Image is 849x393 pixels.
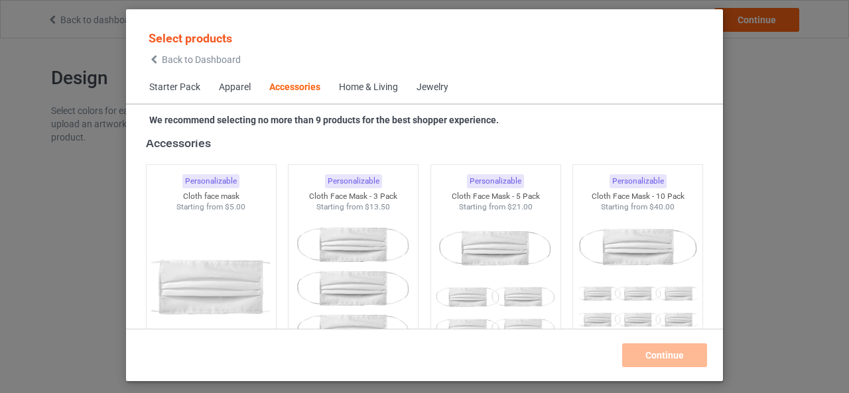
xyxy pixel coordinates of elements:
[431,191,560,202] div: Cloth Face Mask - 5 Pack
[649,202,675,211] span: $40.00
[431,201,560,213] div: Starting from
[610,174,667,188] div: Personalizable
[149,115,499,125] strong: We recommend selecting no more than 9 products for the best shopper experience.
[507,202,533,211] span: $21.00
[219,81,251,94] div: Apparel
[182,174,239,188] div: Personalizable
[152,213,271,361] img: regular.jpg
[573,191,702,202] div: Cloth Face Mask - 10 Pack
[162,54,241,65] span: Back to Dashboard
[225,202,245,211] span: $5.00
[365,202,390,211] span: $13.50
[436,213,555,361] img: regular.jpg
[269,81,320,94] div: Accessories
[339,81,398,94] div: Home & Living
[147,191,276,202] div: Cloth face mask
[149,31,232,45] span: Select products
[573,201,702,213] div: Starting from
[140,72,210,103] span: Starter Pack
[146,135,709,150] div: Accessories
[578,213,697,361] img: regular.jpg
[294,213,413,361] img: regular.jpg
[325,174,382,188] div: Personalizable
[289,201,418,213] div: Starting from
[467,174,524,188] div: Personalizable
[147,201,276,213] div: Starting from
[289,191,418,202] div: Cloth Face Mask - 3 Pack
[417,81,448,94] div: Jewelry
